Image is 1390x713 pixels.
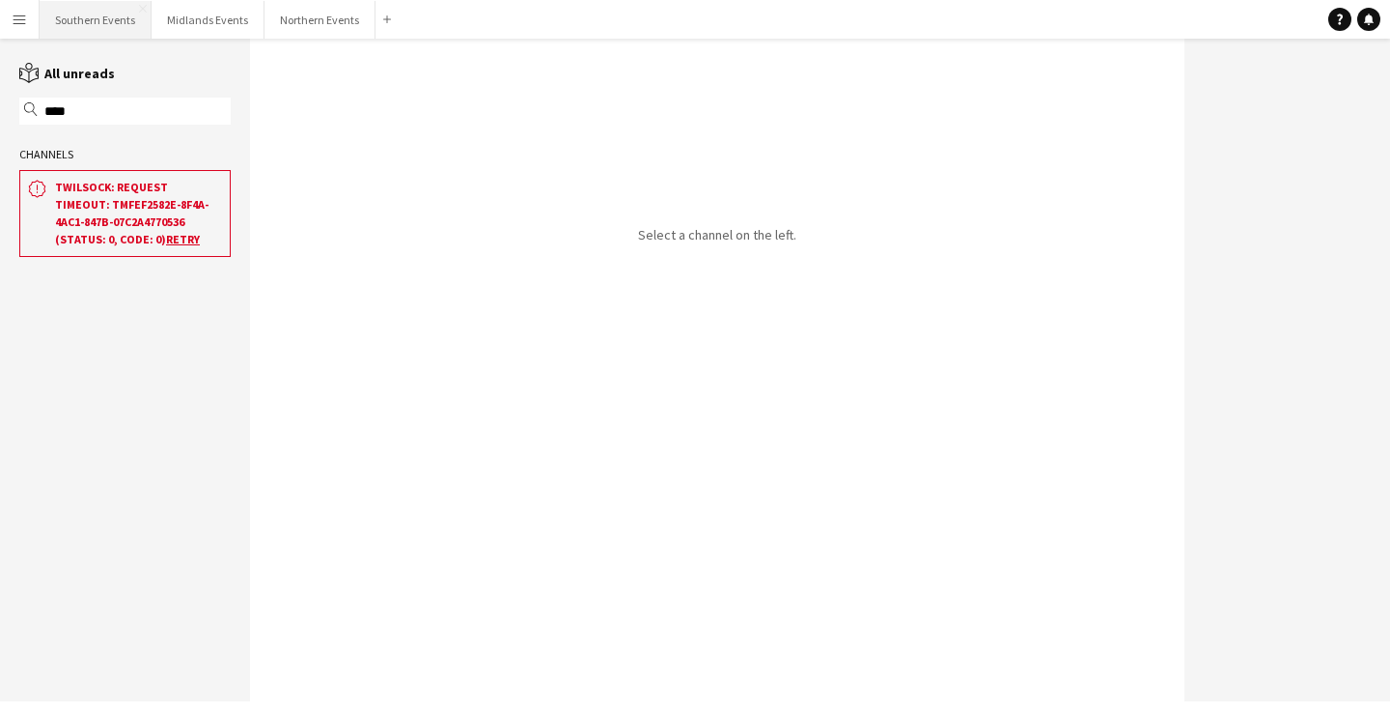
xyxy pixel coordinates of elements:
[166,232,200,246] a: Retry
[19,65,115,82] a: All unreads
[40,1,152,39] button: Southern Events
[638,226,796,243] p: Select a channel on the left.
[264,1,375,39] button: Northern Events
[152,1,264,39] button: Midlands Events
[55,179,222,248] h3: Twilsock: request timeout: TMfef2582e-8f4a-4ac1-847b-07c2a4770536 (status: 0, code: 0)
